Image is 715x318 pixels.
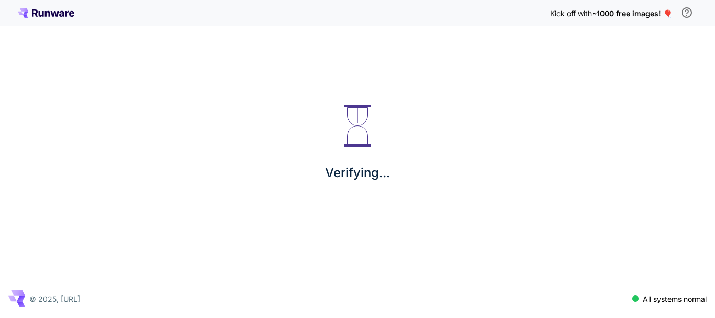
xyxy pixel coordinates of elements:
[29,293,80,304] p: © 2025, [URL]
[676,2,697,23] button: In order to qualify for free credit, you need to sign up with a business email address and click ...
[550,9,592,18] span: Kick off with
[592,9,672,18] span: ~1000 free images! 🎈
[643,293,707,304] p: All systems normal
[325,163,390,182] p: Verifying...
